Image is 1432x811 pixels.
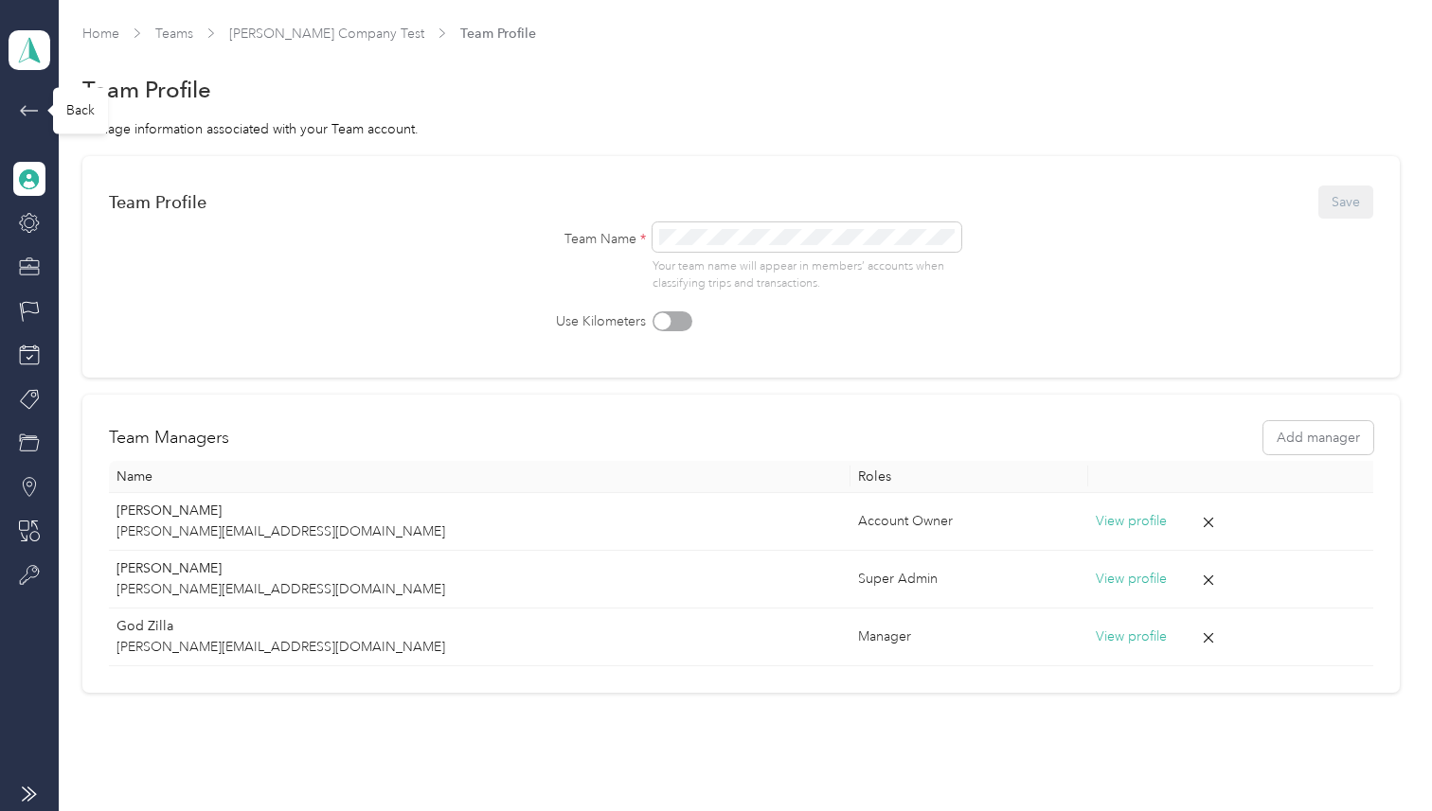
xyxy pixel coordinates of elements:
[858,569,1080,590] div: Super Admin
[116,616,844,637] p: God Zilla
[116,501,844,521] p: [PERSON_NAME]
[116,637,844,658] p: [PERSON_NAME][EMAIL_ADDRESS][DOMAIN_NAME]
[858,511,1080,532] div: Account Owner
[1096,569,1167,590] button: View profile
[475,311,646,331] label: Use Kilometers
[1326,705,1432,811] iframe: Everlance-gr Chat Button Frame
[460,24,536,44] span: Team Profile
[82,26,119,42] a: Home
[155,26,193,42] a: Teams
[116,521,844,542] p: [PERSON_NAME][EMAIL_ADDRESS][DOMAIN_NAME]
[1263,421,1373,454] button: Add manager
[116,558,844,579] p: [PERSON_NAME]
[109,461,851,493] th: Name
[1096,626,1167,647] button: View profile
[53,87,108,133] div: Back
[653,258,962,291] p: Your team name will appear in members’ accounts when classifying trips and transactions.
[229,26,424,42] a: [PERSON_NAME] Company Test
[109,192,206,212] div: Team Profile
[116,579,844,600] p: [PERSON_NAME][EMAIL_ADDRESS][DOMAIN_NAME]
[1096,511,1167,532] button: View profile
[109,425,229,450] h2: Team Managers
[475,229,646,249] label: Team Name
[82,119,1400,139] div: Manage information associated with your Team account.
[82,79,211,99] h1: Team Profile
[850,461,1087,493] th: Roles
[858,626,1080,647] div: Manager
